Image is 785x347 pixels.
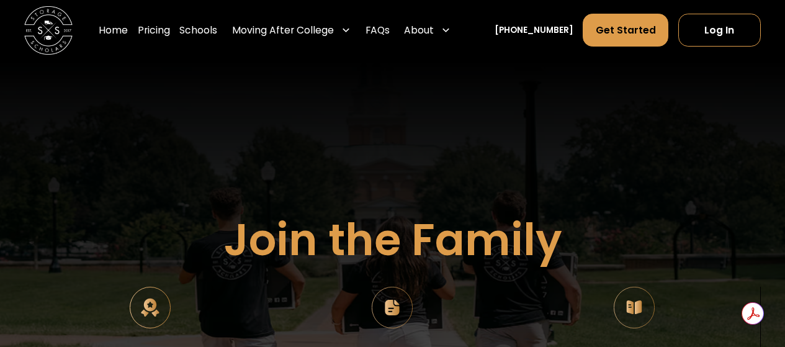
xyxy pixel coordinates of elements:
a: [PHONE_NUMBER] [495,24,573,37]
h1: Join the Family [223,216,562,264]
div: About [399,14,455,48]
a: FAQs [366,14,390,48]
div: Moving After College [227,14,356,48]
div: Moving After College [232,23,334,37]
a: Schools [179,14,217,48]
a: Get Started [583,14,668,47]
a: Home [99,14,128,48]
a: Log In [678,14,761,47]
a: home [24,6,73,55]
div: About [404,23,434,37]
a: Pricing [138,14,170,48]
img: Storage Scholars main logo [24,6,73,55]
